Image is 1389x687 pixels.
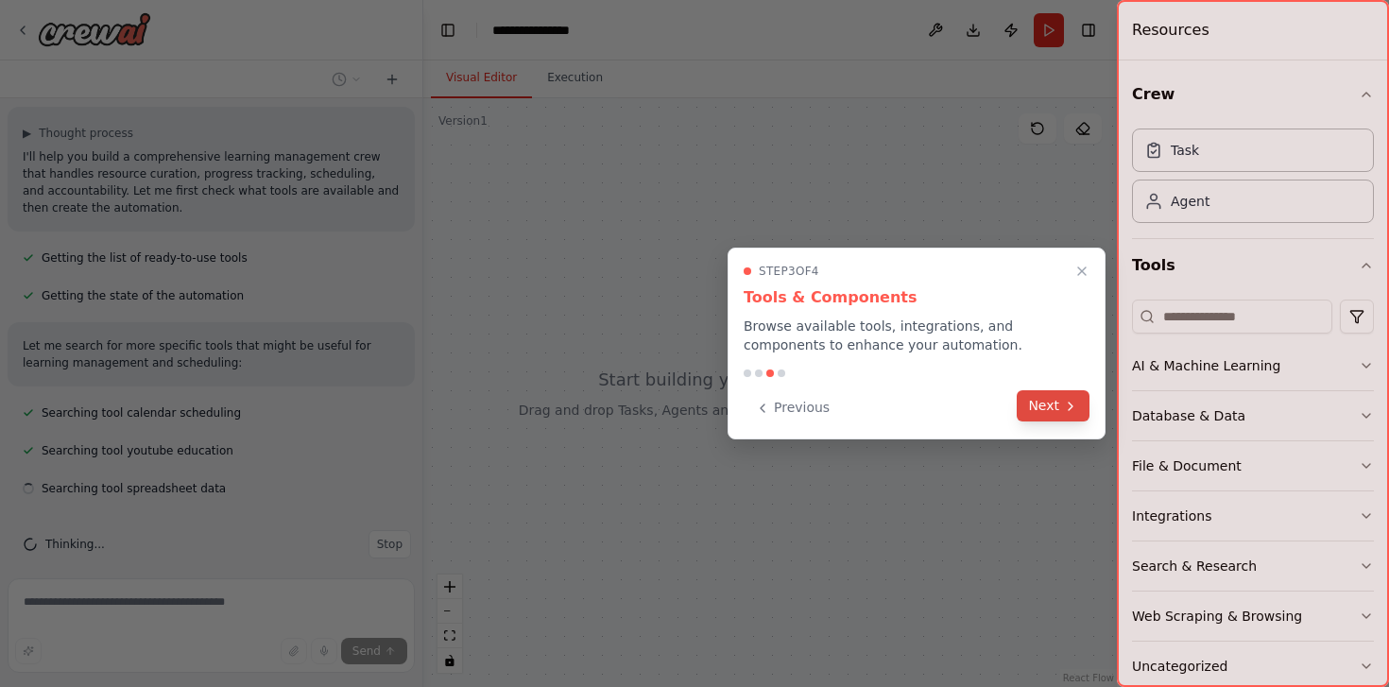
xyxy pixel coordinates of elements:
p: Browse available tools, integrations, and components to enhance your automation. [744,317,1089,354]
button: Close walkthrough [1071,260,1093,283]
button: Hide left sidebar [435,17,461,43]
button: Previous [744,392,841,423]
button: Next [1017,390,1089,421]
span: Step 3 of 4 [759,264,819,279]
h3: Tools & Components [744,286,1089,309]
